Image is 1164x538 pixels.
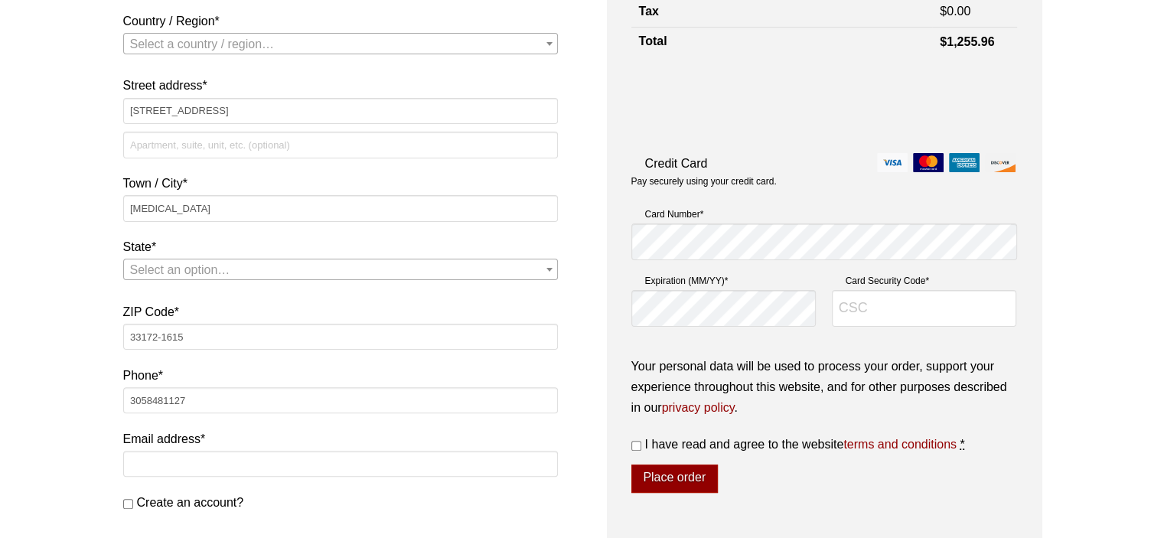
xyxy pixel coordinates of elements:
a: privacy policy [662,401,735,414]
iframe: reCAPTCHA [631,73,864,132]
input: CSC [832,290,1017,327]
fieldset: Payment Info [631,201,1017,340]
label: Card Security Code [832,273,1017,289]
input: House number and street name [123,98,558,124]
label: State [123,236,558,257]
th: Total [631,27,933,57]
img: discover [985,153,1016,172]
p: Pay securely using your credit card. [631,175,1017,188]
span: Country / Region [123,33,558,54]
button: Place order [631,465,718,494]
span: Create an account? [137,496,244,509]
label: Phone [123,365,558,386]
p: Your personal data will be used to process your order, support your experience throughout this we... [631,356,1017,419]
span: State [123,259,558,280]
label: Country / Region [123,11,558,31]
img: amex [949,153,980,172]
label: ZIP Code [123,302,558,322]
label: Expiration (MM/YY) [631,273,817,289]
label: Email address [123,429,558,449]
label: Street address [123,75,558,96]
label: Credit Card [631,153,1017,174]
span: I have read and agree to the website [645,438,957,451]
a: terms and conditions [843,438,957,451]
input: Apartment, suite, unit, etc. (optional) [123,132,558,158]
img: mastercard [913,153,944,172]
span: Select a country / region… [130,37,275,51]
abbr: required [960,438,964,451]
img: visa [877,153,908,172]
input: I have read and agree to the websiteterms and conditions * [631,441,641,451]
span: Select an option… [130,263,230,276]
bdi: 1,255.96 [940,35,994,48]
label: Town / City [123,173,558,194]
span: $ [940,5,947,18]
bdi: 0.00 [940,5,970,18]
input: Create an account? [123,499,133,509]
label: Card Number [631,207,1017,222]
span: $ [940,35,947,48]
